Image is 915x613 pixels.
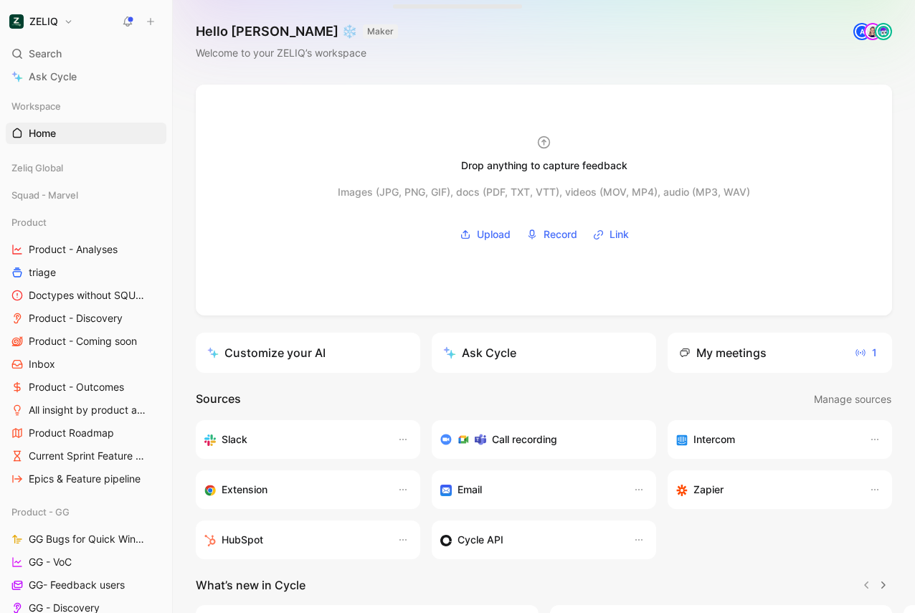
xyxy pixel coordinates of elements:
div: Zeliq Global [6,157,166,183]
div: Product [6,212,166,233]
a: Product Roadmap [6,422,166,444]
h3: Call recording [492,431,557,448]
h3: HubSpot [222,531,263,548]
a: triage [6,262,166,283]
span: Product - Coming soon [29,334,137,348]
a: GG- Feedback users [6,574,166,596]
button: Record [521,224,582,245]
a: Product - Discovery [6,308,166,329]
span: Product - Outcomes [29,380,124,394]
button: Link [588,224,634,245]
div: Capture feedback from thousands of sources with Zapier (survey results, recordings, sheets, etc). [676,481,855,498]
span: GG Bugs for Quick Wins days [29,532,148,546]
h2: Sources [196,390,241,409]
img: avatar [866,24,880,39]
a: Home [6,123,166,144]
span: Search [29,45,62,62]
div: Images (JPG, PNG, GIF), docs (PDF, TXT, VTT), videos (MOV, MP4), audio (MP3, WAV) [338,184,750,201]
div: Record & transcribe meetings from Zoom, Meet & Teams. [440,431,636,448]
a: GG - VoC [6,551,166,573]
h1: ZELIQ [29,15,58,28]
div: ProductProduct - AnalysestriageDoctypes without SQUADProduct - DiscoveryProduct - Coming soonInbo... [6,212,166,490]
div: Sync your customers, send feedback and get updates in Intercom [676,431,855,448]
span: triage [29,265,56,280]
div: Customize your AI [207,344,326,361]
div: Workspace [6,95,166,117]
span: Product - Discovery [29,311,123,325]
div: Forward emails to your feedback inbox [440,481,619,498]
span: GG- Feedback users [29,578,125,592]
div: Product - GG [6,501,166,523]
span: Product - Analyses [29,242,118,257]
span: Home [29,126,56,141]
span: Manage sources [814,391,891,408]
button: Upload [455,224,516,245]
span: Squad - Marvel [11,188,78,202]
div: Squad - Marvel [6,184,166,210]
button: 1 [851,341,881,364]
span: GG - VoC [29,555,72,569]
span: Zeliq Global [11,161,63,175]
span: Doctypes without SQUAD [29,288,146,303]
div: Zeliq Global [6,157,166,179]
h1: Hello [PERSON_NAME] ❄️ [196,23,398,40]
button: MAKER [363,24,398,39]
div: Capture feedback from anywhere on the web [204,481,383,498]
a: Epics & Feature pipeline [6,468,166,490]
button: Ask Cycle [432,333,656,373]
a: Product - Coming soon [6,331,166,352]
h3: Extension [222,481,267,498]
button: ZELIQZELIQ [6,11,77,32]
img: ZELIQ [9,14,24,29]
a: GG Bugs for Quick Wins days [6,528,166,550]
h3: Email [457,481,482,498]
span: Inbox [29,357,55,371]
div: Ask Cycle [443,344,516,361]
a: All insight by product areas [6,399,166,421]
a: Customize your AI [196,333,420,373]
div: Drop anything to capture feedback [461,157,627,174]
a: Current Sprint Feature pipeline [6,445,166,467]
span: Epics & Feature pipeline [29,472,141,486]
a: Doctypes without SQUAD [6,285,166,306]
span: Product - GG [11,505,70,519]
h3: Cycle API [457,531,503,548]
div: Squad - Marvel [6,184,166,206]
span: Product Roadmap [29,426,114,440]
img: avatar [876,24,891,39]
a: Inbox [6,353,166,375]
div: Search [6,43,166,65]
span: Link [610,226,629,243]
div: Welcome to your ZELIQ’s workspace [196,44,398,62]
h3: Zapier [693,481,724,498]
span: All insight by product areas [29,403,148,417]
a: Ask Cycle [6,66,166,87]
div: Sync your customers, send feedback and get updates in Slack [204,431,383,448]
span: Ask Cycle [29,68,77,85]
a: Product - Outcomes [6,376,166,398]
span: Workspace [11,99,61,113]
span: Record [544,226,577,243]
h3: Slack [222,431,247,448]
span: 1 [855,344,877,361]
div: My meetings [679,344,767,361]
span: Current Sprint Feature pipeline [29,449,148,463]
h2: What’s new in Cycle [196,576,305,594]
span: Product [11,215,47,229]
h3: Intercom [693,431,735,448]
div: A [855,24,869,39]
button: Manage sources [813,390,892,409]
div: Sync customers & send feedback from custom sources. Get inspired by our favorite use case [440,531,619,548]
span: Upload [477,226,511,243]
a: Product - Analyses [6,239,166,260]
